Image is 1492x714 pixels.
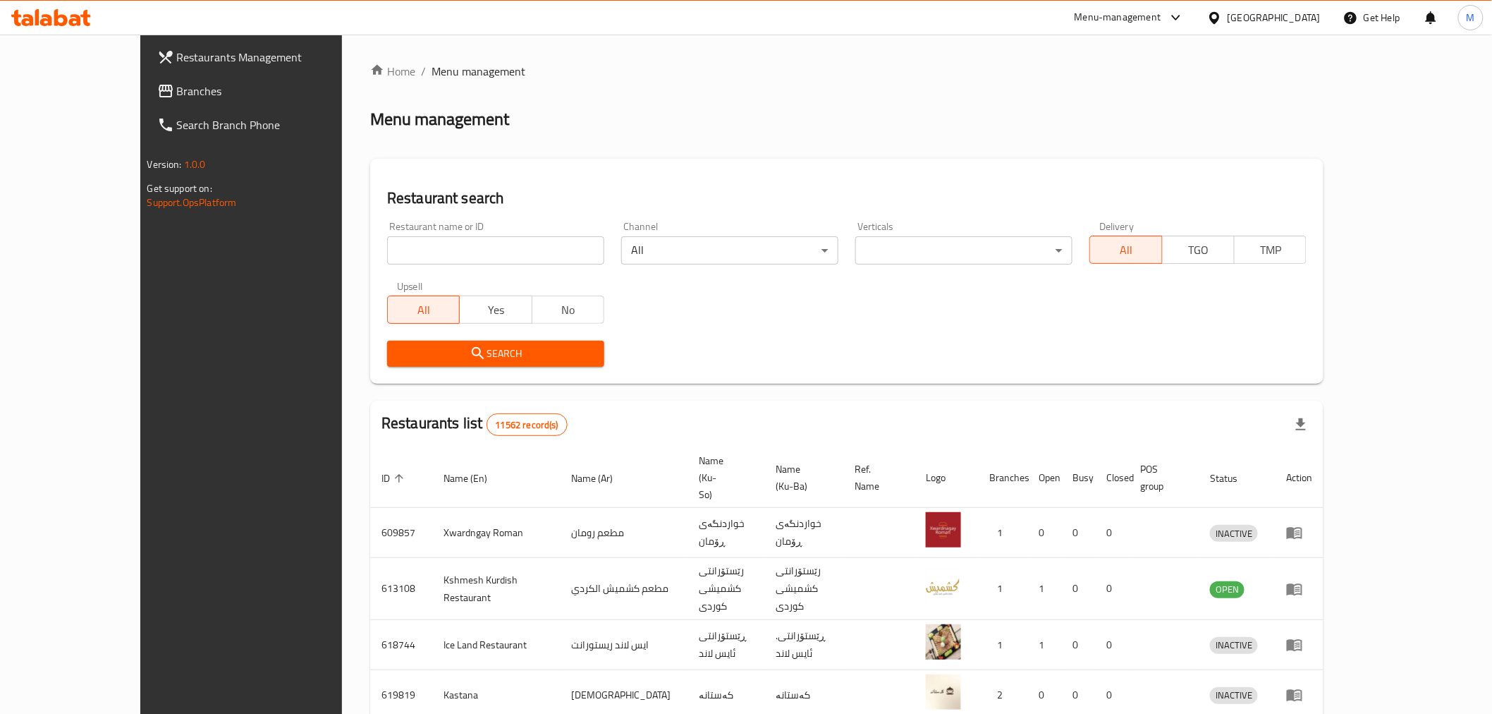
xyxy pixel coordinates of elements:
[1210,637,1258,654] div: INACTIVE
[1027,508,1061,558] td: 0
[571,470,631,487] span: Name (Ar)
[855,461,898,495] span: Ref. Name
[1095,508,1129,558] td: 0
[764,620,843,670] td: .ڕێستۆرانتی ئایس لاند
[1061,620,1095,670] td: 0
[381,470,408,487] span: ID
[370,508,432,558] td: 609857
[978,558,1027,620] td: 1
[397,282,423,291] label: Upsell
[1168,240,1229,260] span: TGO
[1162,236,1235,264] button: TGO
[1075,9,1161,26] div: Menu-management
[421,63,426,80] li: /
[978,448,1027,508] th: Branches
[387,188,1307,209] h2: Restaurant search
[1467,10,1475,25] span: M
[459,296,532,324] button: Yes
[978,620,1027,670] td: 1
[1210,526,1258,542] span: INACTIVE
[699,452,747,503] span: Name (Ku-So)
[184,155,206,174] span: 1.0.0
[370,620,432,670] td: 618744
[560,558,687,620] td: مطعم كشميش الكردي
[560,620,687,670] td: ايس لاند ريستورانت
[1096,240,1156,260] span: All
[538,300,599,320] span: No
[146,74,389,108] a: Branches
[978,508,1027,558] td: 1
[393,300,454,320] span: All
[177,116,378,133] span: Search Branch Phone
[1286,686,1312,703] div: Menu
[1095,448,1129,508] th: Closed
[1061,448,1095,508] th: Busy
[1210,687,1258,704] div: INACTIVE
[381,413,568,436] h2: Restaurants list
[177,49,378,66] span: Restaurants Management
[387,341,604,367] button: Search
[1210,687,1258,703] span: INACTIVE
[915,448,978,508] th: Logo
[1275,448,1323,508] th: Action
[370,63,415,80] a: Home
[1095,558,1129,620] td: 0
[432,63,525,80] span: Menu management
[1027,620,1061,670] td: 1
[1234,236,1307,264] button: TMP
[487,418,567,432] span: 11562 record(s)
[1027,448,1061,508] th: Open
[764,558,843,620] td: رێستۆرانتی کشمیشى كوردى
[398,345,593,363] span: Search
[926,512,961,547] img: Xwardngay Roman
[687,620,764,670] td: ڕێستۆرانتی ئایس لاند
[1089,236,1162,264] button: All
[1240,240,1301,260] span: TMP
[370,558,432,620] td: 613108
[146,40,389,74] a: Restaurants Management
[432,620,560,670] td: Ice Land Restaurant
[1027,558,1061,620] td: 1
[370,63,1323,80] nav: breadcrumb
[1210,637,1258,653] span: INACTIVE
[1286,636,1312,653] div: Menu
[1228,10,1321,25] div: [GEOGRAPHIC_DATA]
[444,470,506,487] span: Name (En)
[146,108,389,142] a: Search Branch Phone
[465,300,526,320] span: Yes
[560,508,687,558] td: مطعم رومان
[1286,581,1312,598] div: Menu
[687,508,764,558] td: خواردنگەی ڕۆمان
[1099,222,1135,231] label: Delivery
[1140,461,1182,495] span: POS group
[147,193,237,212] a: Support.OpsPlatform
[1095,620,1129,670] td: 0
[370,108,509,131] h2: Menu management
[764,508,843,558] td: خواردنگەی ڕۆمان
[487,413,568,436] div: Total records count
[687,558,764,620] td: رێستۆرانتی کشمیشى كوردى
[147,179,212,198] span: Get support on:
[1210,470,1256,487] span: Status
[1210,581,1245,598] span: OPEN
[432,508,560,558] td: Xwardngay Roman
[147,155,182,174] span: Version:
[387,236,604,265] input: Search for restaurant name or ID..
[1286,524,1312,541] div: Menu
[387,296,460,324] button: All
[776,461,826,495] span: Name (Ku-Ba)
[855,236,1072,265] div: ​
[1061,558,1095,620] td: 0
[532,296,604,324] button: No
[926,674,961,710] img: Kastana
[926,624,961,660] img: Ice Land Restaurant
[1210,581,1245,598] div: OPEN
[1284,408,1318,442] div: Export file
[621,236,838,265] div: All
[1061,508,1095,558] td: 0
[926,569,961,604] img: Kshmesh Kurdish Restaurant
[432,558,560,620] td: Kshmesh Kurdish Restaurant
[177,83,378,99] span: Branches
